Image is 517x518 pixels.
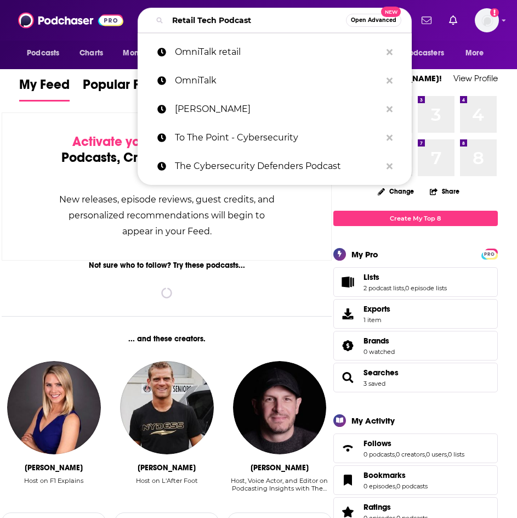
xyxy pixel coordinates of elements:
[120,361,214,455] img: Jerome Rothen
[396,451,425,458] a: 0 creators
[363,304,390,314] span: Exports
[138,38,412,66] a: OmniTalk retail
[351,415,395,426] div: My Activity
[138,123,412,152] a: To The Point - Cybersecurity
[363,482,395,490] a: 0 episodes
[448,451,464,458] a: 0 lists
[337,274,359,290] a: Lists
[363,336,395,346] a: Brands
[175,66,381,95] p: OmniTalk
[83,76,163,99] span: Popular Feed
[72,133,185,150] span: Activate your Feed
[391,46,444,61] span: For Podcasters
[333,363,498,392] span: Searches
[363,502,391,512] span: Ratings
[175,123,381,152] p: To The Point - Cybersecurity
[138,152,412,181] a: The Cybersecurity Defenders Podcast
[475,8,499,32] span: Logged in as Marketing09
[138,95,412,123] a: [PERSON_NAME]
[57,134,276,182] div: by following Podcasts, Creators, Lists, and other Users!
[363,316,390,324] span: 1 item
[363,348,395,356] a: 0 watched
[395,451,396,458] span: ,
[2,261,332,270] div: Not sure who to follow? Try these podcasts...
[384,43,460,64] button: open menu
[363,368,399,378] a: Searches
[363,380,385,387] a: 3 saved
[168,12,346,29] input: Search podcasts, credits, & more...
[138,66,412,95] a: OmniTalk
[228,477,332,492] div: Host, Voice Actor, and Editor on Podcasting Insights with The…
[228,477,332,500] div: Host, Voice Actor, and Editor on Podcasting Insights with The…
[417,11,436,30] a: Show notifications dropdown
[138,8,412,33] div: Search podcasts, credits, & more...
[363,470,428,480] a: Bookmarks
[371,184,421,198] button: Change
[426,451,447,458] a: 0 users
[363,284,404,292] a: 2 podcast lists
[337,441,359,456] a: Follows
[115,43,176,64] button: open menu
[337,472,359,488] a: Bookmarks
[381,7,401,17] span: New
[337,370,359,385] a: Searches
[7,361,101,455] img: Katie Osborne
[351,18,396,23] span: Open Advanced
[490,8,499,17] svg: Add a profile image
[363,438,464,448] a: Follows
[175,38,381,66] p: OmniTalk retail
[337,338,359,353] a: Brands
[363,272,379,282] span: Lists
[458,43,498,64] button: open menu
[175,152,381,181] p: The Cybersecurity Defenders Podcast
[475,8,499,32] button: Show profile menu
[483,249,496,257] a: PRO
[136,477,198,485] div: Host on L'After Foot
[27,46,59,61] span: Podcasts
[351,249,378,260] div: My Pro
[363,470,406,480] span: Bookmarks
[363,438,391,448] span: Follows
[465,46,484,61] span: More
[405,284,447,292] a: 0 episode lists
[123,46,162,61] span: Monitoring
[363,451,395,458] a: 0 podcasts
[333,299,498,329] a: Exports
[333,331,498,361] span: Brands
[363,272,447,282] a: Lists
[337,306,359,322] span: Exports
[333,433,498,463] span: Follows
[175,95,381,123] p: tim ferris
[19,76,70,102] a: My Feed
[79,46,103,61] span: Charts
[404,284,405,292] span: ,
[453,73,498,83] a: View Profile
[57,192,276,239] div: New releases, episode reviews, guest credits, and personalized recommendations will begin to appe...
[447,451,448,458] span: ,
[24,477,83,485] div: Host on F1 Explains
[18,10,123,31] img: Podchaser - Follow, Share and Rate Podcasts
[333,465,498,495] span: Bookmarks
[24,477,83,500] div: Host on F1 Explains
[395,482,396,490] span: ,
[363,502,428,512] a: Ratings
[475,8,499,32] img: User Profile
[363,336,389,346] span: Brands
[483,250,496,258] span: PRO
[445,11,462,30] a: Show notifications dropdown
[396,482,428,490] a: 0 podcasts
[83,76,163,102] a: Popular Feed
[333,211,498,226] a: Create My Top 8
[136,477,198,500] div: Host on L'After Foot
[346,14,401,27] button: Open AdvancedNew
[251,463,309,472] div: Neal Veglio
[429,181,460,202] button: Share
[425,451,426,458] span: ,
[19,43,73,64] button: open menu
[333,267,498,297] span: Lists
[233,361,327,455] a: Neal Veglio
